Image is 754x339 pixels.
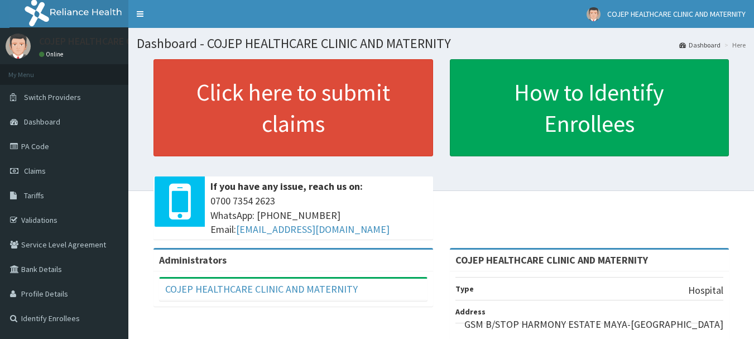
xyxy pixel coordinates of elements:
b: Type [455,284,474,294]
span: Claims [24,166,46,176]
img: User Image [6,34,31,59]
b: Address [455,307,486,317]
span: 0700 7354 2623 WhatsApp: [PHONE_NUMBER] Email: [210,194,428,237]
span: COJEP HEALTHCARE CLINIC AND MATERNITY [607,9,746,19]
span: Tariffs [24,190,44,200]
p: Hospital [688,283,723,298]
a: Online [39,50,66,58]
a: Dashboard [679,40,721,50]
strong: COJEP HEALTHCARE CLINIC AND MATERNITY [455,254,648,266]
img: User Image [587,7,601,21]
a: [EMAIL_ADDRESS][DOMAIN_NAME] [236,223,390,236]
a: How to Identify Enrollees [450,59,729,156]
b: Administrators [159,254,227,266]
h1: Dashboard - COJEP HEALTHCARE CLINIC AND MATERNITY [137,36,746,51]
a: Click here to submit claims [153,59,433,156]
span: Switch Providers [24,92,81,102]
b: If you have any issue, reach us on: [210,180,363,193]
a: COJEP HEALTHCARE CLINIC AND MATERNITY [165,283,358,295]
p: GSM B/STOP HARMONY ESTATE MAYA-[GEOGRAPHIC_DATA] [464,317,723,332]
li: Here [722,40,746,50]
span: Dashboard [24,117,60,127]
p: COJEP HEALTHCARE CLINIC AND MATERNITY [39,36,227,46]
